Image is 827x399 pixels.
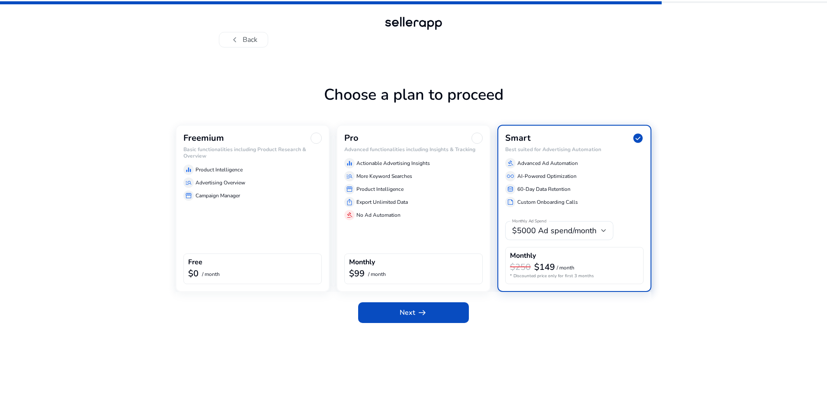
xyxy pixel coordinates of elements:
[188,258,202,266] h4: Free
[346,186,353,193] span: storefront
[349,258,375,266] h4: Monthly
[344,146,483,152] h6: Advanced functionalities including Insights & Tracking
[507,186,514,193] span: database
[349,268,365,279] b: $99
[183,133,224,143] h3: Freemium
[196,192,240,199] p: Campaign Manager
[507,160,514,167] span: gavel
[507,173,514,180] span: all_inclusive
[230,35,240,45] span: chevron_left
[510,252,536,260] h4: Monthly
[534,261,555,273] b: $149
[196,166,243,174] p: Product Intelligence
[356,211,401,219] p: No Ad Automation
[176,85,651,125] h1: Choose a plan to proceed
[512,225,596,236] span: $5000 Ad spend/month
[510,273,639,279] p: * Discounted price only for first 3 months
[356,159,430,167] p: Actionable Advertising Insights
[188,268,199,279] b: $0
[346,160,353,167] span: equalizer
[400,307,427,318] span: Next
[356,172,412,180] p: More Keyword Searches
[346,212,353,218] span: gavel
[512,218,546,225] mat-label: Monthly Ad Spend
[346,199,353,206] span: ios_share
[358,302,469,323] button: Nextarrow_right_alt
[346,173,353,180] span: manage_search
[517,198,578,206] p: Custom Onboarding Calls
[185,192,192,199] span: storefront
[557,265,574,271] p: / month
[510,262,531,272] h3: $250
[368,272,386,277] p: / month
[202,272,220,277] p: / month
[517,159,578,167] p: Advanced Ad Automation
[517,172,577,180] p: AI-Powered Optimization
[344,133,359,143] h3: Pro
[185,166,192,173] span: equalizer
[632,133,644,144] span: check_circle
[517,185,571,193] p: 60-Day Data Retention
[505,146,644,152] h6: Best suited for Advertising Automation
[505,133,531,143] h3: Smart
[356,198,408,206] p: Export Unlimited Data
[219,32,268,47] button: chevron_leftBack
[507,199,514,206] span: summarize
[417,307,427,318] span: arrow_right_alt
[185,179,192,186] span: manage_search
[356,185,404,193] p: Product Intelligence
[183,146,322,159] h6: Basic functionalities including Product Research & Overview
[196,179,245,187] p: Advertising Overview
